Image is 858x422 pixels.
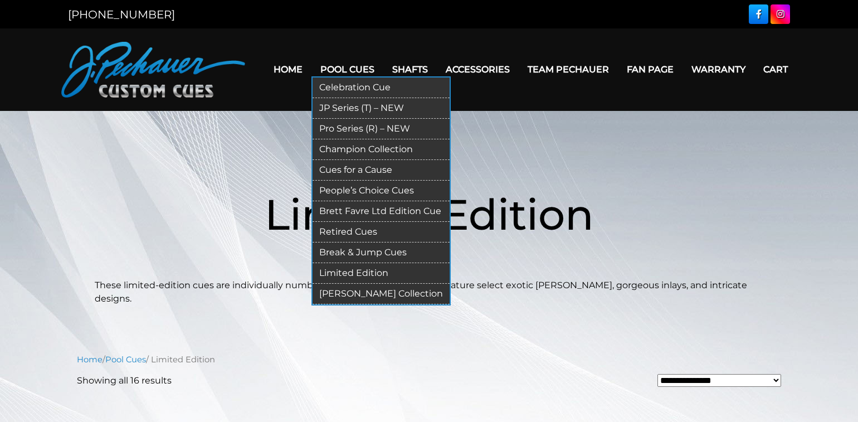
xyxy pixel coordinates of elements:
p: These limited-edition cues are individually numbered and signed. These cues feature select exotic... [95,279,763,305]
a: Brett Favre Ltd Edition Cue [313,201,450,222]
a: Pool Cues [105,355,146,365]
a: Pro Series (R) – NEW [313,119,450,139]
a: Fan Page [618,55,682,84]
select: Shop order [657,374,781,387]
a: Retired Cues [313,222,450,242]
a: Warranty [682,55,754,84]
a: Cart [754,55,797,84]
a: Accessories [437,55,519,84]
a: Shafts [383,55,437,84]
a: People’s Choice Cues [313,181,450,201]
a: Cues for a Cause [313,160,450,181]
a: Break & Jump Cues [313,242,450,263]
a: Pool Cues [311,55,383,84]
a: Celebration Cue [313,77,450,98]
a: Home [265,55,311,84]
a: Home [77,355,103,365]
a: JP Series (T) – NEW [313,98,450,119]
a: [PERSON_NAME] Collection [313,284,450,304]
a: Team Pechauer [519,55,618,84]
span: Limited Edition [265,188,594,240]
img: Pechauer Custom Cues [61,42,245,98]
a: Champion Collection [313,139,450,160]
a: [PHONE_NUMBER] [68,8,175,21]
p: Showing all 16 results [77,374,172,387]
a: Limited Edition [313,263,450,284]
nav: Breadcrumb [77,353,781,366]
